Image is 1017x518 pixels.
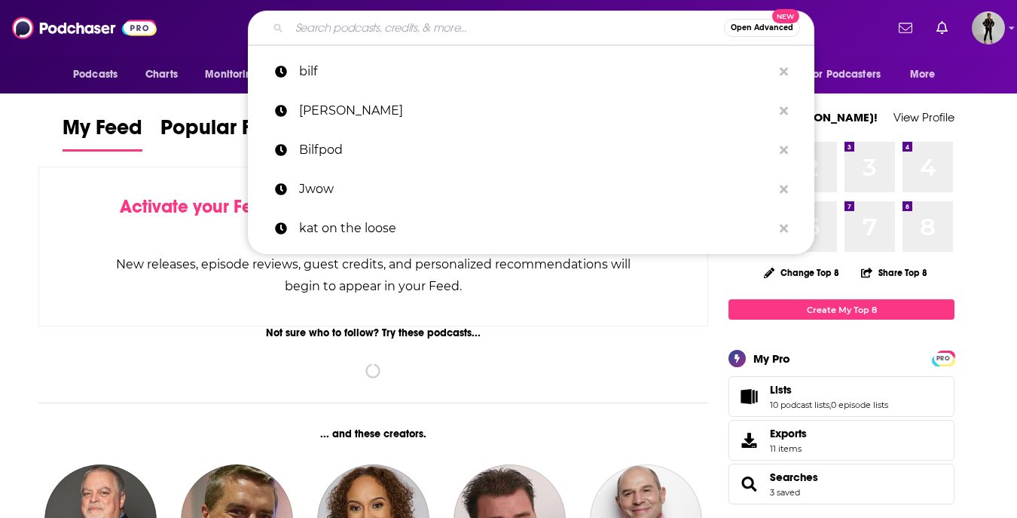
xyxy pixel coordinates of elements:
a: kat on the loose [248,209,814,248]
span: 11 items [770,443,807,454]
a: Show notifications dropdown [893,15,918,41]
span: PRO [934,353,952,364]
a: Exports [728,420,954,461]
a: Bilfpod [248,130,814,170]
button: Show profile menu [972,11,1005,44]
a: Lists [770,383,888,397]
span: More [910,64,936,85]
button: Share Top 8 [860,258,928,287]
button: Change Top 8 [755,263,848,282]
a: Searches [770,470,818,484]
a: Jwow [248,170,814,209]
p: bilf [299,52,772,91]
span: Monitoring [205,64,258,85]
span: Activate your Feed [120,195,274,218]
div: ... and these creators. [38,428,708,440]
span: Popular Feed [160,115,289,149]
a: Searches [734,474,764,495]
a: Charts [136,60,187,89]
a: My Feed [63,115,142,152]
a: 10 podcast lists [770,400,829,410]
span: , [829,400,831,410]
a: View Profile [893,110,954,124]
a: [PERSON_NAME] [248,91,814,130]
span: Lists [728,376,954,417]
button: open menu [899,60,954,89]
div: Not sure who to follow? Try these podcasts... [38,326,708,339]
span: Exports [770,427,807,440]
a: Create My Top 8 [728,299,954,320]
a: PRO [934,352,952,363]
span: Lists [770,383,792,397]
p: Jwow [299,170,772,209]
p: Bilfpod [299,130,772,170]
p: kat on the loose [299,209,772,248]
a: Show notifications dropdown [930,15,954,41]
a: bilf [248,52,814,91]
a: Lists [734,386,764,407]
input: Search podcasts, credits, & more... [289,16,724,40]
button: open menu [63,60,137,89]
a: Popular Feed [160,115,289,152]
span: My Feed [63,115,142,149]
div: New releases, episode reviews, guest credits, and personalized recommendations will begin to appe... [115,253,632,297]
span: Logged in as maradorne [972,11,1005,44]
a: 0 episode lists [831,400,888,410]
div: by following Podcasts, Creators, Lists, and other Users! [115,196,632,240]
button: Open AdvancedNew [724,19,800,37]
span: Charts [145,64,178,85]
img: Podchaser - Follow, Share and Rate Podcasts [12,14,157,42]
p: dwayne kerrigan [299,91,772,130]
span: New [772,9,799,23]
span: Podcasts [73,64,118,85]
span: For Podcasters [808,64,881,85]
span: Open Advanced [731,24,793,32]
span: Searches [728,464,954,504]
a: 3 saved [770,487,800,498]
span: Exports [734,430,764,451]
button: open menu [799,60,902,89]
img: User Profile [972,11,1005,44]
div: Search podcasts, credits, & more... [248,11,814,45]
button: open menu [194,60,278,89]
div: My Pro [753,351,790,366]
